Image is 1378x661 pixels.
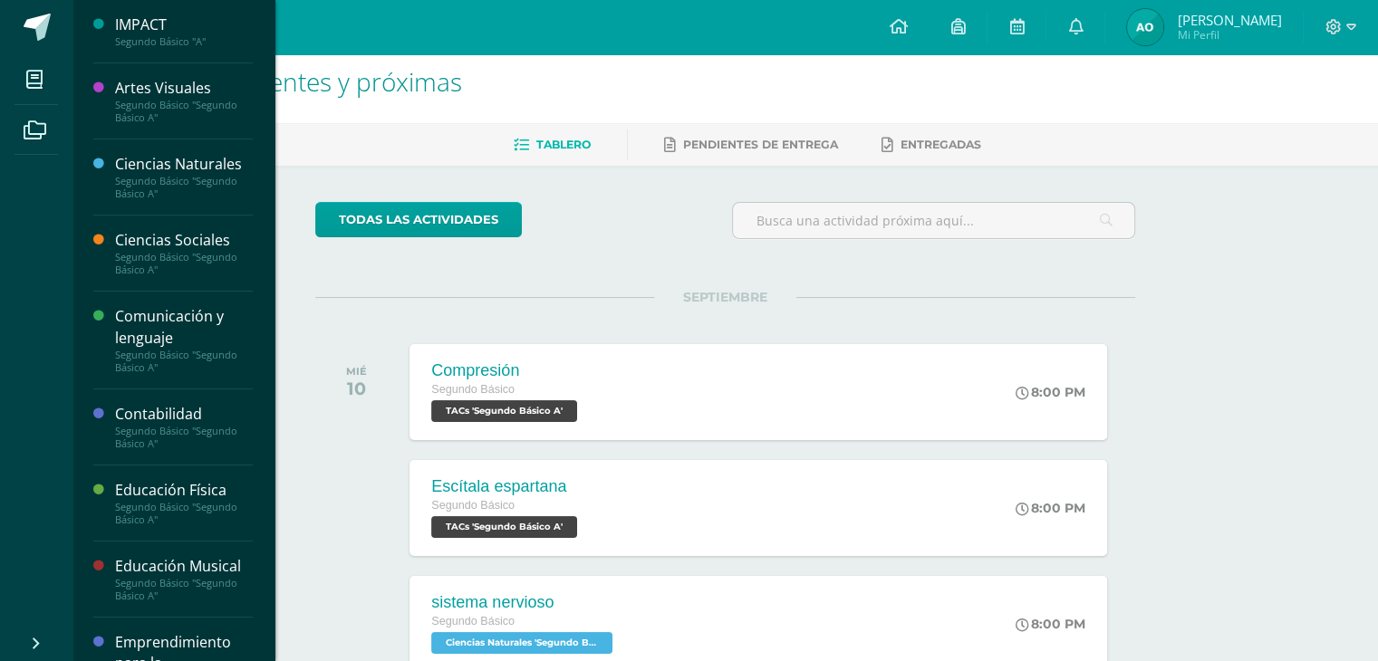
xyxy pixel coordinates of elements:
[431,499,515,512] span: Segundo Básico
[115,35,253,48] div: Segundo Básico "A"
[115,175,253,200] div: Segundo Básico "Segundo Básico A"
[654,289,796,305] span: SEPTIEMBRE
[115,480,253,501] div: Educación Física
[1016,616,1085,632] div: 8:00 PM
[115,404,253,450] a: ContabilidadSegundo Básico "Segundo Básico A"
[115,230,253,276] a: Ciencias SocialesSegundo Básico "Segundo Básico A"
[1177,11,1281,29] span: [PERSON_NAME]
[536,138,591,151] span: Tablero
[431,477,582,496] div: Escítala espartana
[115,14,253,35] div: IMPACT
[733,203,1134,238] input: Busca una actividad próxima aquí...
[115,349,253,374] div: Segundo Básico "Segundo Básico A"
[431,632,612,654] span: Ciencias Naturales 'Segundo Básico A'
[683,138,838,151] span: Pendientes de entrega
[1016,384,1085,400] div: 8:00 PM
[346,365,367,378] div: MIÉ
[315,202,522,237] a: todas las Actividades
[115,425,253,450] div: Segundo Básico "Segundo Básico A"
[115,306,253,348] div: Comunicación y lenguaje
[115,306,253,373] a: Comunicación y lenguajeSegundo Básico "Segundo Básico A"
[115,556,253,577] div: Educación Musical
[431,516,577,538] span: TACs 'Segundo Básico A'
[115,501,253,526] div: Segundo Básico "Segundo Básico A"
[431,615,515,627] span: Segundo Básico
[1177,27,1281,43] span: Mi Perfil
[115,230,253,251] div: Ciencias Sociales
[115,154,253,175] div: Ciencias Naturales
[1127,9,1163,45] img: e74017cff23c5166767eb9fc4bf12120.png
[882,130,981,159] a: Entregadas
[431,383,515,396] span: Segundo Básico
[115,154,253,200] a: Ciencias NaturalesSegundo Básico "Segundo Básico A"
[115,556,253,602] a: Educación MusicalSegundo Básico "Segundo Básico A"
[514,130,591,159] a: Tablero
[346,378,367,399] div: 10
[115,78,253,124] a: Artes VisualesSegundo Básico "Segundo Básico A"
[431,361,582,380] div: Compresión
[115,78,253,99] div: Artes Visuales
[115,251,253,276] div: Segundo Básico "Segundo Básico A"
[115,480,253,526] a: Educación FísicaSegundo Básico "Segundo Básico A"
[664,130,838,159] a: Pendientes de entrega
[1016,500,1085,516] div: 8:00 PM
[901,138,981,151] span: Entregadas
[431,593,617,612] div: sistema nervioso
[115,404,253,425] div: Contabilidad
[115,14,253,48] a: IMPACTSegundo Básico "A"
[115,99,253,124] div: Segundo Básico "Segundo Básico A"
[431,400,577,422] span: TACs 'Segundo Básico A'
[115,577,253,602] div: Segundo Básico "Segundo Básico A"
[94,64,462,99] span: Actividades recientes y próximas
